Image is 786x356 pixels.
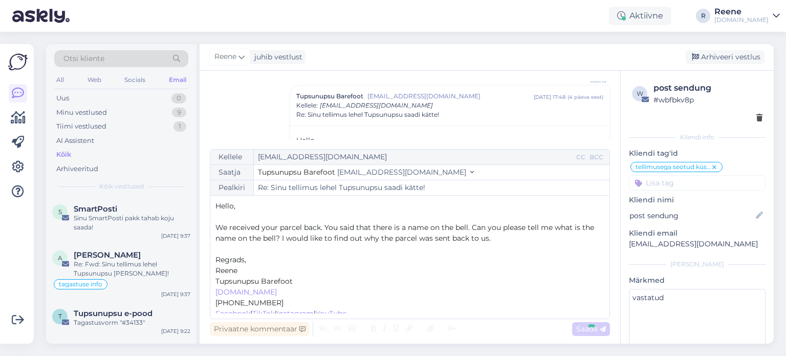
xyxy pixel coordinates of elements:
[56,108,107,118] div: Minu vestlused
[74,260,190,278] div: Re: Fwd: Sinu tellimus lehel Tupsunupsu [PERSON_NAME]!
[629,148,766,159] p: Kliendi tag'id
[714,8,769,16] div: Reene
[74,318,190,327] div: Tagastusvorm "#34133"
[56,136,94,146] div: AI Assistent
[161,232,190,240] div: [DATE] 9:37
[58,254,62,262] span: A
[161,290,190,298] div: [DATE] 9:37
[534,93,565,101] div: [DATE] 17:48
[74,250,141,260] span: Alina Knjazeva
[167,73,188,87] div: Email
[74,309,152,318] span: Tupsunupsu e-pood
[58,208,62,216] span: S
[56,164,98,174] div: Arhiveeritud
[637,90,643,97] span: w
[296,110,439,119] span: Re: Sinu tellimus lehel Tupsunupsu saadi kätte!
[74,214,190,232] div: Sinu SmartPosti pakk tahab koju saada!
[296,92,363,101] span: Tupsunupsu Barefoot
[653,94,762,106] div: # wbfbkv8p
[636,164,711,170] span: tellimusega seotud küsumus
[714,8,780,24] a: Reene[DOMAIN_NAME]
[609,7,671,25] div: Aktiivne
[629,228,766,239] p: Kliendi email
[629,260,766,269] div: [PERSON_NAME]
[161,327,190,335] div: [DATE] 9:22
[56,121,106,132] div: Tiimi vestlused
[85,73,103,87] div: Web
[629,133,766,142] div: Kliendi info
[56,93,69,103] div: Uus
[567,93,603,101] div: ( 4 päeva eest )
[629,275,766,286] p: Märkmed
[99,182,144,191] span: Kõik vestlused
[214,51,236,62] span: Reene
[171,93,186,103] div: 0
[367,92,534,101] span: [EMAIL_ADDRESS][DOMAIN_NAME]
[629,210,754,221] input: Lisa nimi
[56,150,71,160] div: Kõik
[629,195,766,205] p: Kliendi nimi
[296,101,318,109] span: Kellele :
[173,121,186,132] div: 1
[74,204,117,214] span: SmartPosti
[59,281,102,287] span: tagastuse info
[250,52,302,62] div: juhib vestlust
[63,53,104,64] span: Otsi kliente
[568,77,606,85] span: Reene
[122,73,147,87] div: Socials
[54,73,66,87] div: All
[714,16,769,24] div: [DOMAIN_NAME]
[58,312,62,320] span: T
[629,175,766,191] input: Lisa tag
[8,52,28,72] img: Askly Logo
[696,9,710,23] div: R
[296,136,316,145] span: Hello,
[629,239,766,249] p: [EMAIL_ADDRESS][DOMAIN_NAME]
[653,82,762,94] div: post sendung
[320,101,433,109] span: [EMAIL_ADDRESS][DOMAIN_NAME]
[686,50,765,64] div: Arhiveeri vestlus
[172,108,186,118] div: 9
